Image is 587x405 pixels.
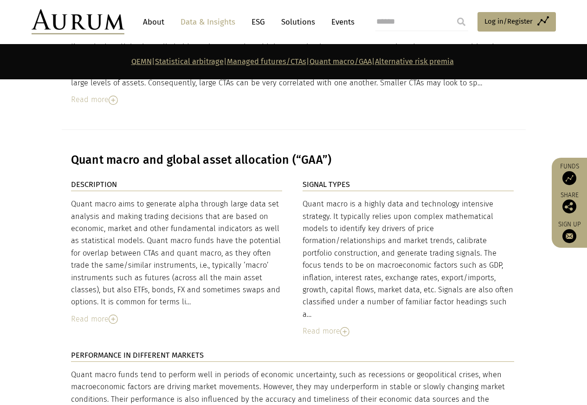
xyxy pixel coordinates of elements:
a: Solutions [277,13,320,31]
strong: PERFORMANCE IN DIFFERENT MARKETS [71,351,204,360]
div: Read more [71,313,283,325]
a: About [138,13,169,31]
img: Sign up to our newsletter [562,229,576,243]
a: Data & Insights [176,13,240,31]
div: Quant macro aims to generate alpha through large data set analysis and making trading decisions t... [71,198,283,309]
a: Alternative risk premia [375,57,454,66]
strong: SIGNAL TYPES [303,180,350,189]
img: Access Funds [562,171,576,185]
div: Read more [71,94,514,106]
input: Submit [452,13,471,31]
a: Managed futures/CTAs [227,57,306,66]
img: Read More [109,315,118,324]
span: Log in/Register [484,16,533,27]
img: Aurum [32,9,124,34]
strong: | | | | [131,57,454,66]
img: Read More [109,96,118,105]
a: Statistical arbitrage [155,57,224,66]
strong: DESCRIPTION [71,180,117,189]
a: QEMN [131,57,152,66]
div: Read more [303,325,514,337]
a: Funds [556,162,582,185]
div: Quant macro is a highly data and technology intensive strategy. It typically relies upon complex ... [303,198,514,321]
a: ESG [247,13,270,31]
a: Quant macro/GAA [310,57,372,66]
h3: Quant macro and global asset allocation (“GAA”) [71,153,514,167]
img: Read More [340,327,349,336]
img: Share this post [562,199,576,213]
a: Events [327,13,355,31]
a: Sign up [556,220,582,243]
div: Share [556,192,582,213]
a: Log in/Register [477,12,556,32]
